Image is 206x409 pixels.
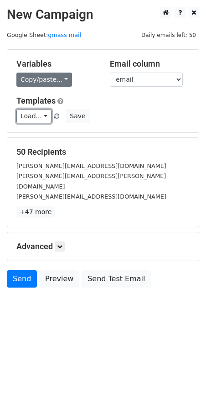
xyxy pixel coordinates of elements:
h2: New Campaign [7,7,199,22]
a: Send [7,270,37,288]
button: Save [66,109,89,123]
a: Templates [16,96,56,105]
small: [PERSON_NAME][EMAIL_ADDRESS][DOMAIN_NAME] [16,163,166,169]
a: +47 more [16,206,55,218]
small: Google Sheet: [7,31,81,38]
a: Send Test Email [82,270,151,288]
h5: 50 Recipients [16,147,190,157]
h5: Email column [110,59,190,69]
small: [PERSON_NAME][EMAIL_ADDRESS][PERSON_NAME][DOMAIN_NAME] [16,173,166,190]
a: gmass mail [48,31,81,38]
h5: Advanced [16,241,190,252]
iframe: Chat Widget [160,365,206,409]
a: Copy/paste... [16,73,72,87]
a: Daily emails left: 50 [138,31,199,38]
a: Load... [16,109,51,123]
a: Preview [39,270,79,288]
span: Daily emails left: 50 [138,30,199,40]
h5: Variables [16,59,96,69]
small: [PERSON_NAME][EMAIL_ADDRESS][DOMAIN_NAME] [16,193,166,200]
